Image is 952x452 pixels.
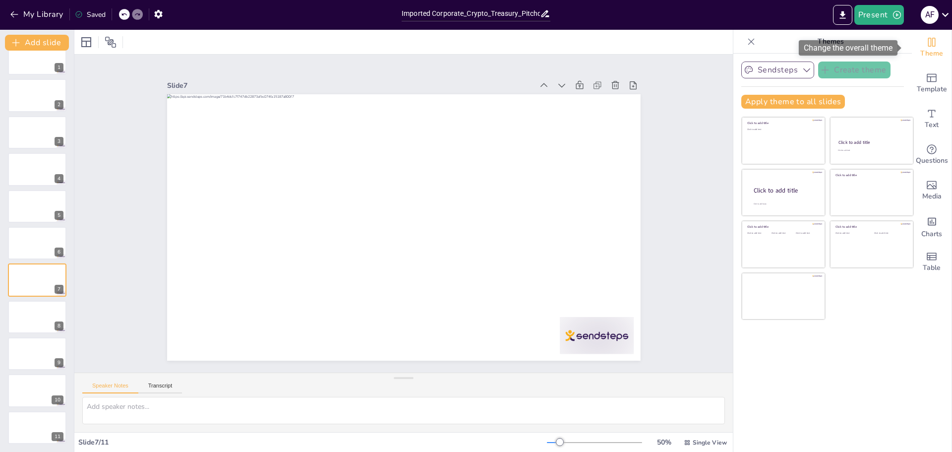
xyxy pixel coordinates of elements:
[105,36,117,48] span: Position
[8,337,66,370] div: 9
[799,40,897,56] div: Change the overall theme
[55,285,63,294] div: 7
[55,248,63,257] div: 6
[796,232,818,235] div: Click to add text
[747,121,818,125] div: Click to add title
[8,411,66,444] div: 11
[912,173,952,208] div: Add images, graphics, shapes or video
[8,116,66,149] div: 3
[55,100,63,109] div: 2
[833,5,852,25] button: Export to PowerPoint
[818,62,891,78] button: Create theme
[138,383,182,393] button: Transcript
[741,95,845,109] button: Apply theme to all slides
[920,48,943,59] span: Theme
[759,30,902,54] p: Themes
[8,79,66,112] div: 2
[747,232,770,235] div: Click to add text
[8,301,66,333] div: 8
[912,65,952,101] div: Add ready made slides
[912,137,952,173] div: Get real-time input from your audience
[741,62,814,78] button: Sendsteps
[693,439,727,447] span: Single View
[912,244,952,280] div: Add a table
[8,153,66,186] div: 4
[55,174,63,183] div: 4
[921,6,939,24] div: A F
[921,229,942,240] span: Charts
[912,208,952,244] div: Add charts and graphs
[925,120,939,130] span: Text
[916,155,948,166] span: Questions
[854,5,904,25] button: Present
[754,202,816,205] div: Click to add body
[8,227,66,259] div: 6
[8,263,66,296] div: 7
[75,10,106,19] div: Saved
[55,137,63,146] div: 3
[923,262,941,273] span: Table
[835,173,906,177] div: Click to add title
[922,191,942,202] span: Media
[772,232,794,235] div: Click to add text
[8,374,66,407] div: 10
[82,383,138,393] button: Speaker Notes
[52,395,63,404] div: 10
[917,84,947,95] span: Template
[835,225,906,229] div: Click to add title
[55,322,63,330] div: 8
[55,211,63,220] div: 5
[838,139,904,145] div: Click to add title
[838,149,904,152] div: Click to add text
[5,35,69,51] button: Add slide
[912,101,952,137] div: Add text boxes
[912,30,952,65] div: Change the overall theme
[55,358,63,367] div: 9
[8,190,66,223] div: 5
[402,6,540,21] input: Insert title
[747,225,818,229] div: Click to add title
[835,232,867,235] div: Click to add text
[652,438,676,447] div: 50 %
[52,432,63,441] div: 11
[8,42,66,75] div: 1
[874,232,905,235] div: Click to add text
[921,5,939,25] button: A F
[747,129,818,131] div: Click to add text
[78,438,547,447] div: Slide 7 / 11
[55,63,63,72] div: 1
[78,34,94,50] div: Layout
[754,186,817,194] div: Click to add title
[7,6,67,22] button: My Library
